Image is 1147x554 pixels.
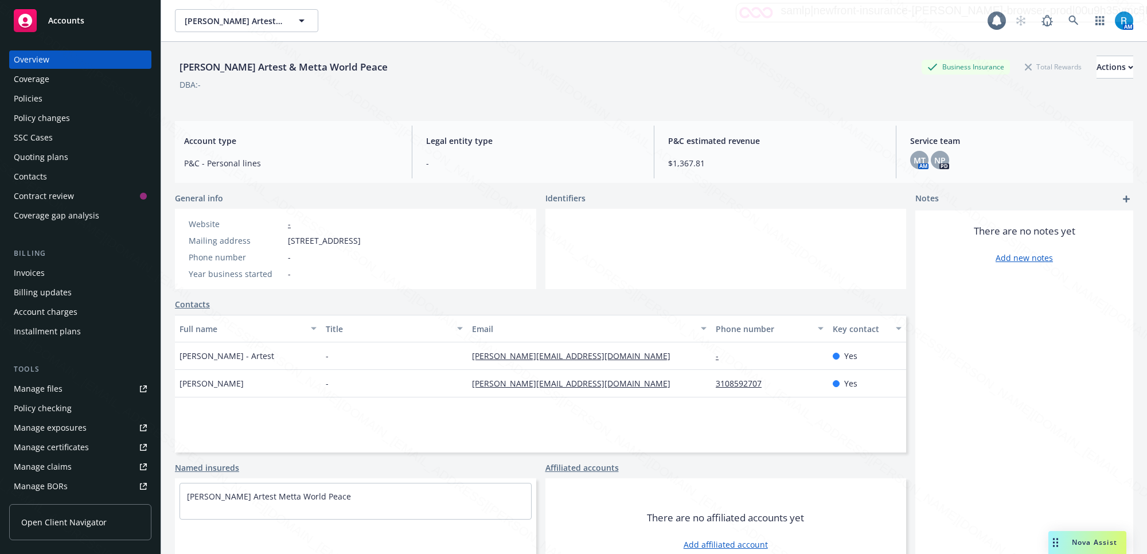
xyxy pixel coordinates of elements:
[9,458,151,476] a: Manage claims
[716,350,728,361] a: -
[14,283,72,302] div: Billing updates
[288,251,291,263] span: -
[472,350,680,361] a: [PERSON_NAME][EMAIL_ADDRESS][DOMAIN_NAME]
[189,235,283,247] div: Mailing address
[1089,9,1111,32] a: Switch app
[426,135,640,147] span: Legal entity type
[14,109,70,127] div: Policy changes
[14,187,74,205] div: Contract review
[14,399,72,418] div: Policy checking
[934,154,946,166] span: NP
[180,350,274,362] span: [PERSON_NAME] - Artest
[1036,9,1059,32] a: Report a Bug
[175,60,392,75] div: [PERSON_NAME] Artest & Metta World Peace
[288,235,361,247] span: [STREET_ADDRESS]
[189,268,283,280] div: Year business started
[1019,60,1087,74] div: Total Rewards
[9,128,151,147] a: SSC Cases
[974,224,1075,238] span: There are no notes yet
[9,167,151,186] a: Contacts
[1097,56,1133,78] div: Actions
[668,157,882,169] span: $1,367.81
[711,315,828,342] button: Phone number
[9,264,151,282] a: Invoices
[48,16,84,25] span: Accounts
[922,60,1010,74] div: Business Insurance
[9,322,151,341] a: Installment plans
[1097,56,1133,79] button: Actions
[9,248,151,259] div: Billing
[14,458,72,476] div: Manage claims
[326,377,329,389] span: -
[684,539,768,551] a: Add affiliated account
[9,380,151,398] a: Manage files
[180,79,201,91] div: DBA: -
[844,377,857,389] span: Yes
[175,315,321,342] button: Full name
[426,157,640,169] span: -
[321,315,467,342] button: Title
[180,323,304,335] div: Full name
[14,206,99,225] div: Coverage gap analysis
[288,268,291,280] span: -
[189,218,283,230] div: Website
[545,192,586,204] span: Identifiers
[189,251,283,263] div: Phone number
[9,364,151,375] div: Tools
[184,157,398,169] span: P&C - Personal lines
[180,377,244,389] span: [PERSON_NAME]
[9,70,151,88] a: Coverage
[175,298,210,310] a: Contacts
[14,167,47,186] div: Contacts
[9,148,151,166] a: Quoting plans
[1048,531,1126,554] button: Nova Assist
[14,70,49,88] div: Coverage
[545,462,619,474] a: Affiliated accounts
[716,378,771,389] a: 3108592707
[1072,537,1117,547] span: Nova Assist
[1009,9,1032,32] a: Start snowing
[9,109,151,127] a: Policy changes
[14,303,77,321] div: Account charges
[9,187,151,205] a: Contract review
[996,252,1053,264] a: Add new notes
[9,283,151,302] a: Billing updates
[175,462,239,474] a: Named insureds
[9,438,151,457] a: Manage certificates
[472,323,694,335] div: Email
[14,50,49,69] div: Overview
[9,419,151,437] a: Manage exposures
[9,206,151,225] a: Coverage gap analysis
[647,511,804,525] span: There are no affiliated accounts yet
[472,378,680,389] a: [PERSON_NAME][EMAIL_ADDRESS][DOMAIN_NAME]
[175,192,223,204] span: General info
[14,264,45,282] div: Invoices
[175,9,318,32] button: [PERSON_NAME] Artest & Metta World Peace
[9,50,151,69] a: Overview
[14,477,68,496] div: Manage BORs
[326,323,450,335] div: Title
[9,477,151,496] a: Manage BORs
[1115,11,1133,30] img: photo
[910,135,1124,147] span: Service team
[9,303,151,321] a: Account charges
[14,419,87,437] div: Manage exposures
[716,323,811,335] div: Phone number
[21,516,107,528] span: Open Client Navigator
[14,380,63,398] div: Manage files
[288,219,291,229] a: -
[14,148,68,166] div: Quoting plans
[185,15,284,27] span: [PERSON_NAME] Artest & Metta World Peace
[184,135,398,147] span: Account type
[14,438,89,457] div: Manage certificates
[668,135,882,147] span: P&C estimated revenue
[14,89,42,108] div: Policies
[187,491,351,502] a: [PERSON_NAME] Artest Metta World Peace
[1119,192,1133,206] a: add
[828,315,906,342] button: Key contact
[467,315,711,342] button: Email
[9,5,151,37] a: Accounts
[915,192,939,206] span: Notes
[14,322,81,341] div: Installment plans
